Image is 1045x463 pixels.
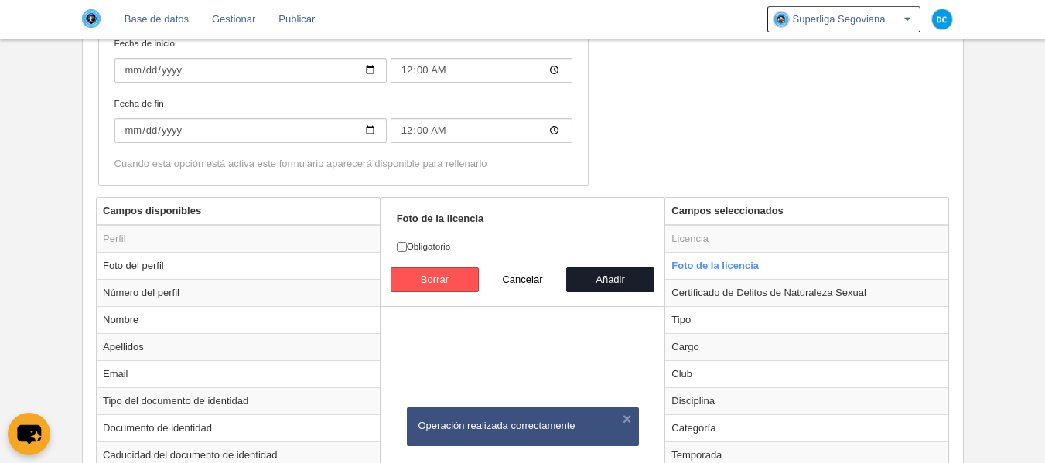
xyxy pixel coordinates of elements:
td: Foto de la licencia [665,252,948,279]
td: Foto del perfil [97,252,380,279]
span: Superliga Segoviana Por Mil Razones [793,12,901,27]
a: Superliga Segoviana Por Mil Razones [767,6,920,32]
button: Cancelar [479,267,567,292]
th: Campos seleccionados [665,198,948,225]
input: Fecha de fin [114,118,387,143]
button: × [620,411,635,427]
button: Añadir [566,267,654,292]
input: Obligatorio [397,242,407,252]
td: Tipo del documento de identidad [97,387,380,414]
label: Fecha de inicio [114,36,572,83]
button: chat-button [8,413,50,455]
td: Número del perfil [97,279,380,306]
input: Fecha de fin [391,118,572,143]
td: Categoría [665,414,948,441]
strong: Foto de la licencia [397,213,484,224]
td: Licencia [665,225,948,253]
td: Tipo [665,306,948,333]
td: Club [665,360,948,387]
td: Certificado de Delitos de Naturaleza Sexual [665,279,948,306]
input: Fecha de inicio [114,58,387,83]
img: Superliga Segoviana Por Mil Razones [82,9,101,28]
img: OavcNxVbaZnD.30x30.jpg [774,12,789,27]
td: Email [97,360,380,387]
input: Fecha de inicio [391,58,572,83]
label: Obligatorio [397,240,649,254]
td: Cargo [665,333,948,360]
div: Operación realizada correctamente [418,419,627,433]
td: Nombre [97,306,380,333]
td: Perfil [97,225,380,253]
td: Apellidos [97,333,380,360]
th: Campos disponibles [97,198,380,225]
div: Cuando esta opción está activa este formulario aparecerá disponible para rellenarlo [114,157,572,171]
button: Borrar [391,267,479,292]
img: c2l6ZT0zMHgzMCZmcz05JnRleHQ9REMmYmc9MDM5YmU1.png [932,9,952,29]
td: Documento de identidad [97,414,380,441]
td: Disciplina [665,387,948,414]
label: Fecha de fin [114,97,572,143]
